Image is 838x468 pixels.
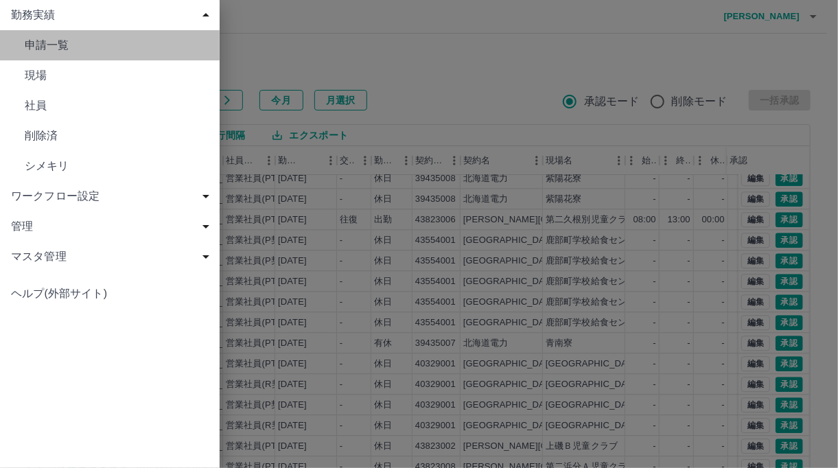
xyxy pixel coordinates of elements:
span: ヘルプ(外部サイト) [11,285,209,302]
span: シメキリ [25,158,209,174]
span: 現場 [25,67,209,84]
span: 勤務実績 [11,7,214,23]
span: 申請一覧 [25,37,209,54]
span: 社員 [25,97,209,114]
span: 管理 [11,218,214,235]
span: ワークフロー設定 [11,188,214,204]
span: 削除済 [25,128,209,144]
span: マスタ管理 [11,248,214,265]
